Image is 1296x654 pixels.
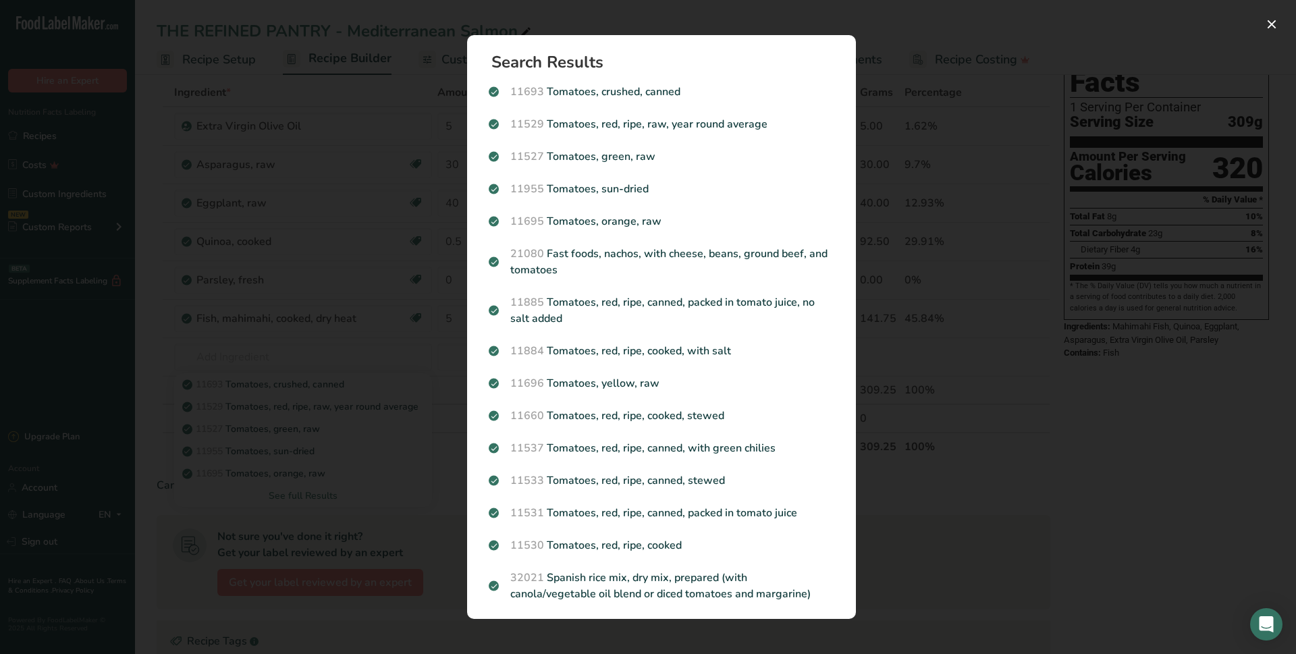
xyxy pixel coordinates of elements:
[510,441,544,456] span: 11537
[489,246,834,278] p: Fast foods, nachos, with cheese, beans, ground beef, and tomatoes
[489,505,834,521] p: Tomatoes, red, ripe, canned, packed in tomato juice
[510,84,544,99] span: 11693
[489,440,834,456] p: Tomatoes, red, ripe, canned, with green chilies
[510,246,544,261] span: 21080
[489,537,834,553] p: Tomatoes, red, ripe, cooked
[489,84,834,100] p: Tomatoes, crushed, canned
[489,181,834,197] p: Tomatoes, sun-dried
[510,570,544,585] span: 32021
[1250,608,1282,641] div: Open Intercom Messenger
[491,54,842,70] h1: Search Results
[510,473,544,488] span: 11533
[510,344,544,358] span: 11884
[510,149,544,164] span: 11527
[510,538,544,553] span: 11530
[489,343,834,359] p: Tomatoes, red, ripe, cooked, with salt
[510,182,544,196] span: 11955
[510,295,544,310] span: 11885
[489,408,834,424] p: Tomatoes, red, ripe, cooked, stewed
[510,408,544,423] span: 11660
[510,117,544,132] span: 11529
[489,570,834,602] p: Spanish rice mix, dry mix, prepared (with canola/vegetable oil blend or diced tomatoes and margar...
[510,376,544,391] span: 11696
[489,472,834,489] p: Tomatoes, red, ripe, canned, stewed
[489,213,834,229] p: Tomatoes, orange, raw
[489,148,834,165] p: Tomatoes, green, raw
[489,294,834,327] p: Tomatoes, red, ripe, canned, packed in tomato juice, no salt added
[489,116,834,132] p: Tomatoes, red, ripe, raw, year round average
[489,618,834,634] p: Tomatoes, sun-dried, packed in oil, drained
[510,506,544,520] span: 11531
[489,375,834,391] p: Tomatoes, yellow, raw
[510,214,544,229] span: 11695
